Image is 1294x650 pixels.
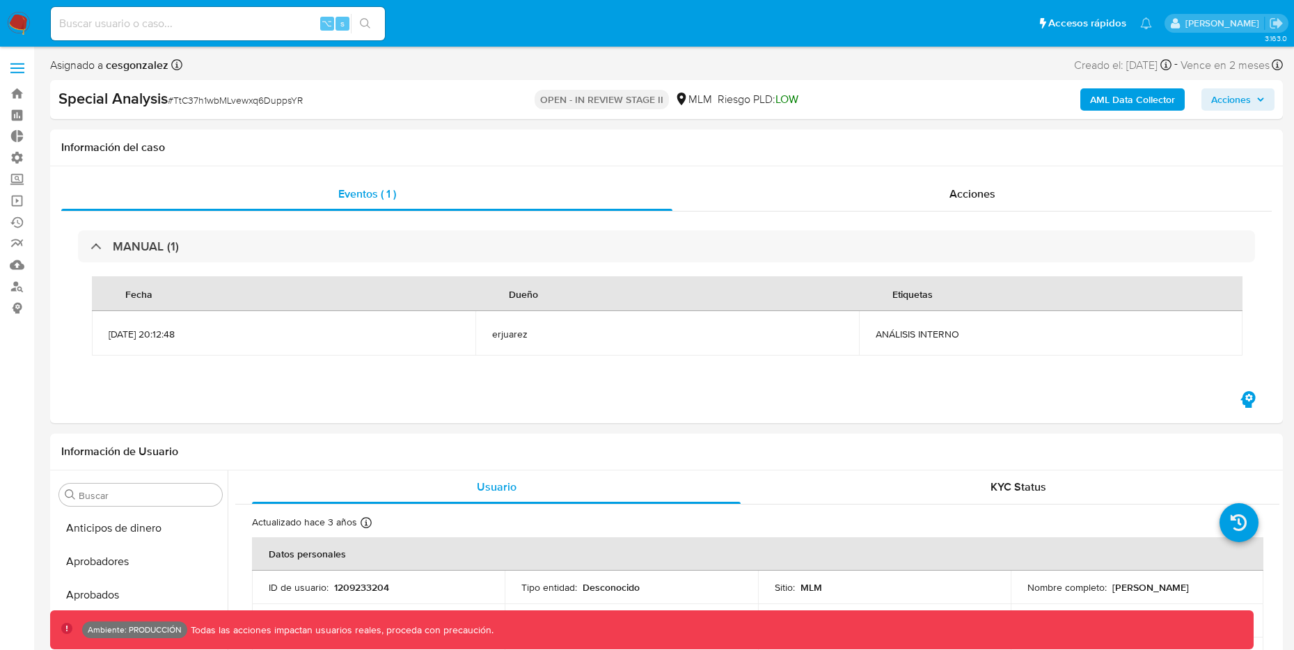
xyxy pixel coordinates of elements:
span: Accesos rápidos [1048,16,1126,31]
button: search-icon [351,14,379,33]
p: Tipo entidad : [521,581,577,594]
h3: MANUAL (1) [113,239,179,254]
b: cesgonzalez [103,57,168,73]
h1: Información de Usuario [61,445,178,459]
button: Aprobadores [54,545,228,578]
p: Ambiente: PRODUCCIÓN [88,627,182,633]
p: OPEN - IN REVIEW STAGE II [535,90,669,109]
p: 1209233204 [334,581,389,594]
div: Fecha [109,277,169,310]
span: ANÁLISIS INTERNO [876,328,1226,340]
button: Aprobados [54,578,228,612]
b: AML Data Collector [1090,88,1175,111]
a: Salir [1269,16,1284,31]
button: Anticipos de dinero [54,512,228,545]
p: ID de usuario : [269,581,329,594]
div: Etiquetas [876,277,949,310]
input: Buscar [79,489,216,502]
th: Datos personales [252,537,1263,571]
p: Sitio : [775,581,795,594]
p: Todas las acciones impactan usuarios reales, proceda con precaución. [187,624,494,637]
input: Buscar usuario o caso... [51,15,385,33]
span: KYC Status [991,479,1046,495]
p: luis.birchenz@mercadolibre.com [1185,17,1264,30]
button: Buscar [65,489,76,500]
a: Notificaciones [1140,17,1152,29]
button: AML Data Collector [1080,88,1185,111]
div: Dueño [492,277,555,310]
span: s [340,17,345,30]
h1: Información del caso [61,141,1272,154]
span: Acciones [1211,88,1251,111]
div: MLM [674,92,712,107]
span: Eventos ( 1 ) [338,186,396,202]
span: erjuarez [492,328,842,340]
div: Creado el: [DATE] [1074,56,1171,74]
button: Acciones [1201,88,1275,111]
span: Riesgo PLD: [718,92,798,107]
p: Nombre completo : [1027,581,1107,594]
p: Desconocido [583,581,640,594]
b: Special Analysis [58,87,168,109]
span: Vence en 2 meses [1181,58,1270,73]
span: LOW [775,91,798,107]
span: Asignado a [50,58,168,73]
span: - [1174,56,1178,74]
div: MANUAL (1) [78,230,1255,262]
p: MLM [800,581,822,594]
span: ⌥ [322,17,332,30]
span: Usuario [477,479,516,495]
p: [PERSON_NAME] [1112,581,1189,594]
span: [DATE] 20:12:48 [109,328,459,340]
span: Acciones [949,186,995,202]
span: # TtC37h1wbMLvewxq6DuppsYR [168,93,303,107]
p: Actualizado hace 3 años [252,516,357,529]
